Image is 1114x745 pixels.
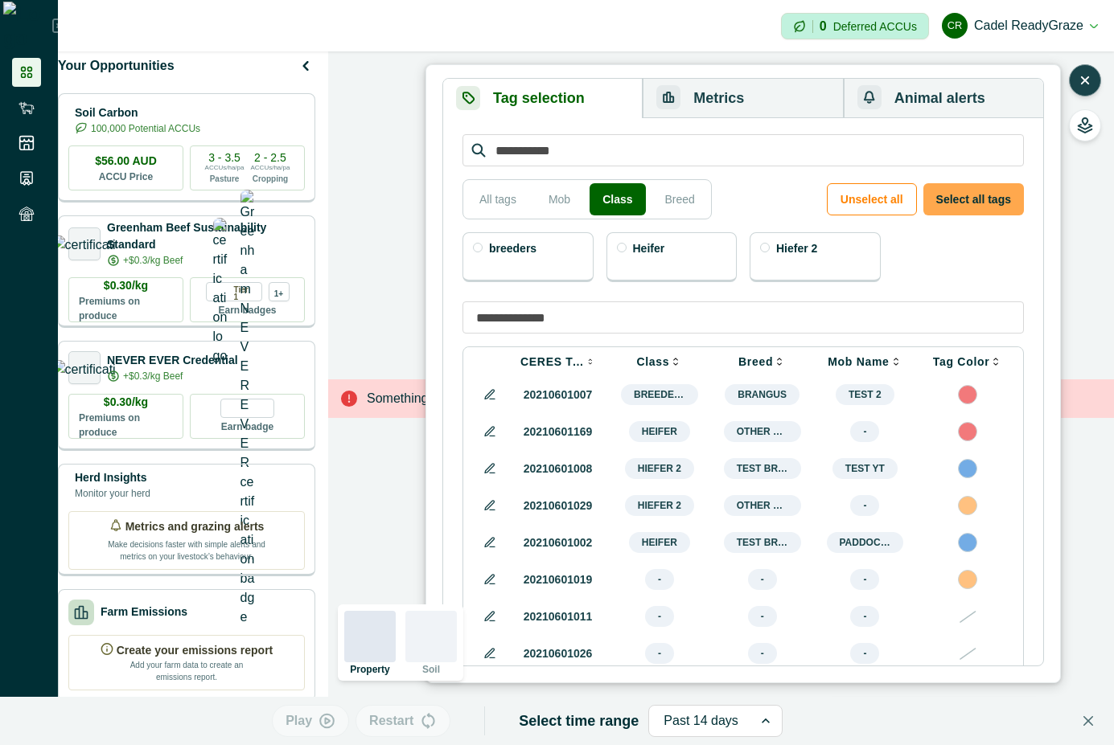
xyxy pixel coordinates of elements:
[844,79,1043,118] button: Animal alerts
[923,183,1024,215] button: Select all tags
[520,608,595,625] p: 20210601011
[79,294,173,323] p: Premiums on produce
[724,421,801,442] span: Other breed
[636,355,669,368] p: Class
[272,705,349,737] button: Play
[205,163,245,173] p: ACCUs/ha/pa
[645,569,674,590] span: -
[621,384,698,405] span: breeders
[520,497,595,514] p: 20210601029
[738,355,773,368] p: Breed
[75,486,150,501] p: Monitor your herd
[933,355,990,368] p: Tag Color
[123,369,183,383] p: +$0.3/kg Beef
[107,219,305,253] p: Greenham Beef Sustainability Standard
[748,606,777,627] span: -
[520,461,595,477] p: 20210601008
[101,604,187,620] p: Farm Emissions
[218,301,276,317] p: Earn badges
[221,418,273,434] p: Earn badge
[643,79,843,118] button: Metrics
[850,569,879,590] span: -
[350,665,389,674] p: Property
[104,394,148,411] p: $0.30/kg
[240,190,255,627] img: Greenham NEVER EVER certification badge
[520,424,595,440] p: 20210601169
[52,235,117,252] img: certification logo
[724,532,801,553] span: Test Breed
[422,665,440,674] p: Soil
[52,360,117,376] img: certification logo
[850,606,879,627] span: -
[724,495,801,516] span: Other breed
[748,643,777,664] span: -
[95,153,157,170] p: $56.00 AUD
[520,534,595,551] p: 20210601002
[519,710,639,732] p: Select time range
[369,711,413,731] p: Restart
[107,352,238,369] p: NEVER EVER Credential
[328,379,1114,418] div: Something went wrong displaying your farm map.
[234,283,255,301] p: Tier 1
[99,170,153,184] p: ACCU Price
[828,355,889,368] p: Mob Name
[850,643,879,664] span: -
[253,173,288,185] p: Cropping
[91,121,200,136] p: 100,000 Potential ACCUs
[123,253,183,268] p: +$0.3/kg Beef
[3,2,52,50] img: Logo
[652,183,708,215] button: Breed
[489,243,536,254] p: breeders
[106,535,267,563] p: Make decisions faster with simple alerts and metrics on your livestock’s behaviour.
[125,518,265,535] p: Metrics and grazing alerts
[1075,708,1101,734] button: Close
[850,421,879,442] span: -
[254,152,286,163] p: 2 - 2.5
[724,458,801,479] span: Test Breed
[850,495,879,516] span: -
[645,606,674,627] span: -
[590,183,645,215] button: Class
[832,458,898,479] span: test yt
[213,218,228,366] img: certification logo
[827,532,904,553] span: paddockB
[633,243,665,254] p: Heifer
[520,571,595,588] p: 20210601019
[520,387,595,403] p: 20210601007
[629,421,690,442] span: Heifer
[274,287,283,297] p: 1+
[75,104,200,121] p: Soil Carbon
[286,711,312,731] p: Play
[833,20,917,32] p: Deferred ACCUs
[748,569,777,590] span: -
[117,642,273,659] p: Create your emissions report
[58,56,175,76] p: Your Opportunities
[75,469,150,486] p: Herd Insights
[625,458,694,479] span: Hiefer 2
[104,277,148,294] p: $0.30/kg
[629,532,690,553] span: Heifer
[520,355,586,368] p: CERES Tag VID
[725,384,800,405] span: Brangus
[942,6,1098,45] button: Cadel ReadyGrazeCadel ReadyGraze
[269,282,290,301] div: more credentials avaialble
[443,79,643,118] button: Tag selection
[836,384,894,405] span: Test 2
[79,411,173,440] p: Premiums on produce
[210,173,240,185] p: Pasture
[467,183,529,215] button: All tags
[536,183,583,215] button: Mob
[356,705,450,737] button: Restart
[820,20,827,33] p: 0
[520,645,595,662] p: 20210601026
[208,152,240,163] p: 3 - 3.5
[645,643,674,664] span: -
[776,243,817,254] p: Hiefer 2
[251,163,290,173] p: ACCUs/ha/pa
[126,659,247,683] p: Add your farm data to create an emissions report.
[625,495,694,516] span: Hiefer 2
[827,183,917,215] button: Unselect all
